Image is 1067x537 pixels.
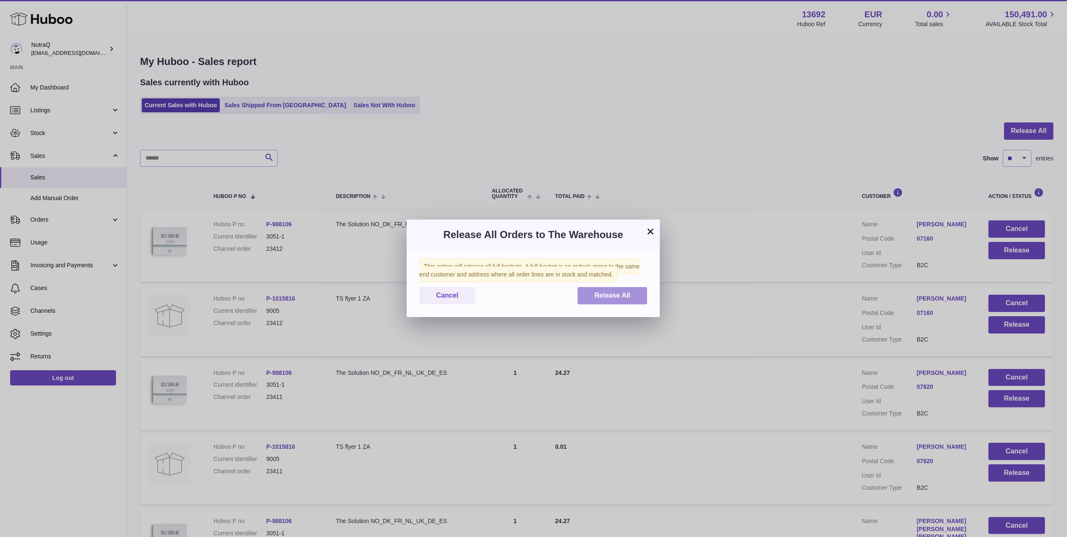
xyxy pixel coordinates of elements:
[419,228,647,241] h3: Release All Orders to The Warehouse
[594,292,630,299] span: Release All
[419,287,475,304] button: Cancel
[578,287,647,304] button: Release All
[436,292,458,299] span: Cancel
[419,258,640,282] span: This action will release all full baskets. A full basket is an order/s going to the same end cust...
[646,226,656,236] button: ×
